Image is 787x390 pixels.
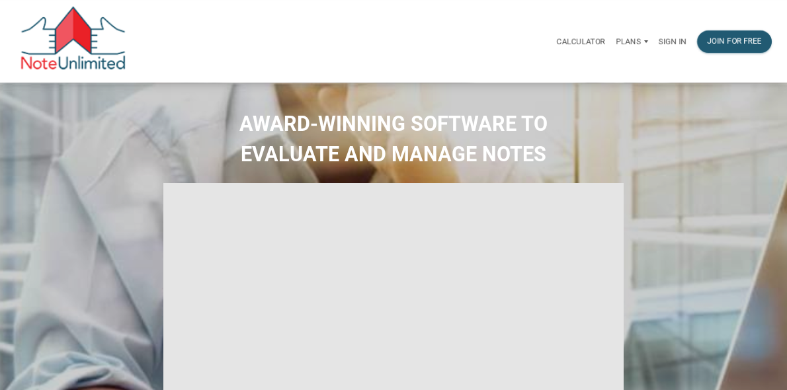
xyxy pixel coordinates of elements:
p: Sign in [659,37,686,46]
a: Calculator [552,24,610,59]
h2: AWARD-WINNING SOFTWARE TO EVALUATE AND MANAGE NOTES [10,109,777,170]
a: Sign in [653,24,692,59]
p: Plans [616,37,641,46]
button: Join for free [697,30,772,53]
div: Join for free [707,36,762,48]
button: Plans [610,26,653,58]
a: Plans [610,24,653,59]
p: Calculator [557,37,605,46]
a: Join for free [692,24,777,59]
